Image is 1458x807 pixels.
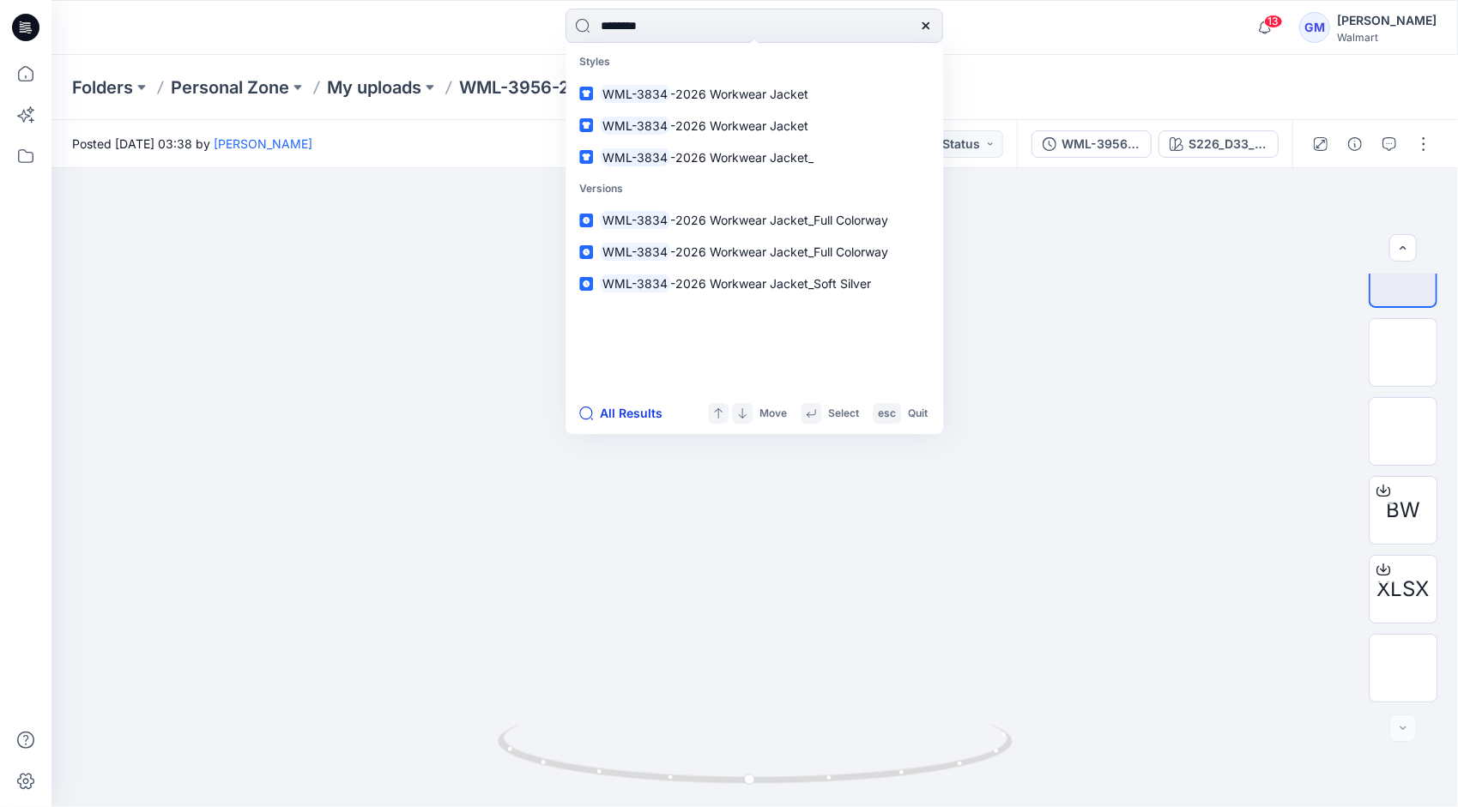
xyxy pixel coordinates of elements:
p: Select [828,405,859,423]
a: [PERSON_NAME] [214,136,312,151]
a: WML-3834-2026 Workwear Jacket_Full Colorway [569,204,940,236]
a: WML-3834-2026 Workwear Jacket [569,110,940,142]
p: esc [878,405,896,423]
a: WML-3834-2026 Workwear Jacket [569,78,940,110]
span: XLSX [1377,574,1430,605]
span: 13 [1264,15,1283,28]
span: -2026 Workwear Jacket_ [670,150,814,165]
p: Versions [569,173,940,205]
mark: WML-3834 [600,116,670,136]
a: WML-3834-2026 Workwear Jacket_Soft Silver [569,268,940,299]
button: All Results [579,403,674,424]
div: Walmart [1337,31,1437,44]
p: Styles [569,46,940,78]
a: Personal Zone [171,75,289,99]
button: S226_D33_SC_ Snakeskin Print_ Cream100_G3001B_12.6in [1159,130,1279,158]
a: WML-3834-2026 Workwear Jacket_ [569,142,940,173]
mark: WML-3834 [600,274,670,293]
span: Posted [DATE] 03:38 by [72,135,312,153]
span: -2026 Workwear Jacket_Full Colorway [670,244,888,259]
a: Folders [72,75,133,99]
div: S226_D33_SC_ Snakeskin Print_ Cream100_G3001B_12.6in [1189,135,1267,154]
mark: WML-3834 [600,148,670,167]
div: WML-3956-2026 Denim Jacket_Full Colorway [1062,135,1140,154]
div: [PERSON_NAME] [1337,10,1437,31]
a: My uploads [327,75,421,99]
mark: WML-3834 [600,210,670,230]
mark: WML-3834 [600,242,670,262]
span: -2026 Workwear Jacket [670,87,808,101]
a: WML-3834-2026 Workwear Jacket_Full Colorway [569,236,940,268]
p: WML-3956-2026 Denim Jacket [459,75,718,99]
button: WML-3956-2026 Denim Jacket_Full Colorway [1031,130,1152,158]
div: GM [1299,12,1330,43]
p: Move [759,405,787,423]
span: -2026 Workwear Jacket_Soft Silver [670,276,871,291]
span: -2026 Workwear Jacket_Full Colorway [670,213,888,227]
mark: WML-3834 [600,84,670,104]
span: -2026 Workwear Jacket [670,118,808,133]
span: BW [1386,495,1420,526]
button: Details [1341,130,1369,158]
p: Quit [908,405,928,423]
